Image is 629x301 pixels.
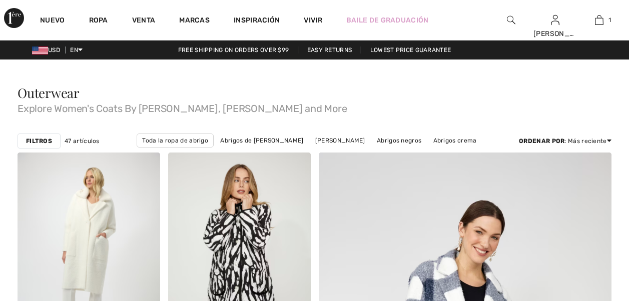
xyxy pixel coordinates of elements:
img: US Dollar [32,46,48,54]
span: USD [32,46,64,53]
a: Venta [132,16,156,26]
font: : Más reciente [519,137,607,144]
div: [PERSON_NAME] [533,28,576,39]
span: 47 artículos [65,136,100,145]
img: Buscar en el sitio web [507,14,515,26]
a: 1 [577,14,620,26]
a: Abrigos de [PERSON_NAME] [215,134,308,147]
a: Baile de graduación [346,15,429,25]
a: [PERSON_NAME] acolchados [277,147,373,160]
a: Marcas [179,16,210,26]
a: Easy Returns [299,46,361,53]
a: Sign In [551,15,559,24]
a: Abrigos largos [374,147,427,160]
a: Nuevo [40,16,65,26]
a: Abrigos [PERSON_NAME] [191,147,275,160]
a: Free shipping on orders over $99 [170,46,297,53]
img: Mi bolsa [595,14,603,26]
a: Lowest Price Guarantee [362,46,459,53]
a: Vivir [304,15,322,25]
span: Inspiración [234,16,280,26]
span: 1 [608,15,611,24]
a: Toda la ropa de abrigo [137,133,214,147]
span: Outerwear [18,84,80,101]
strong: Filtros [26,136,52,145]
img: Avenida 1ère [4,8,24,28]
img: Mi información [551,14,559,26]
a: Abrigos negros [372,134,426,147]
a: Abrigos crema [428,134,482,147]
strong: Ordenar por [519,137,564,144]
a: [PERSON_NAME] [310,134,370,147]
span: Explore Women's Coats By [PERSON_NAME], [PERSON_NAME] and More [18,99,611,113]
a: Ropa [89,16,108,26]
font: EN [70,46,78,53]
